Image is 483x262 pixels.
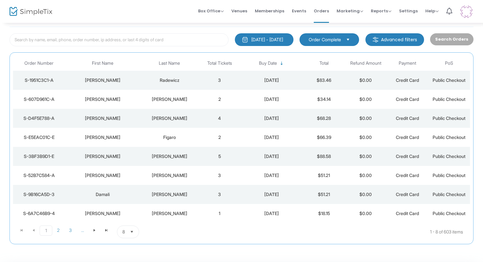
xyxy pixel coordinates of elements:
[399,3,418,19] span: Settings
[396,192,419,197] span: Credit Card
[104,228,109,233] span: Go to the last page
[122,229,125,235] span: 8
[345,204,387,223] td: $0.00
[242,36,248,43] img: monthly
[199,185,241,204] td: 3
[242,153,302,160] div: 8/23/2025
[142,153,197,160] div: Vargas
[303,109,345,128] td: $68.28
[127,226,136,238] button: Select
[199,71,241,90] td: 3
[425,8,439,14] span: Help
[199,147,241,166] td: 5
[67,172,139,179] div: Katie
[371,8,391,14] span: Reports
[202,226,463,238] kendo-pager-info: 1 - 8 of 603 items
[345,128,387,147] td: $0.00
[242,191,302,198] div: 8/23/2025
[199,204,241,223] td: 1
[396,77,419,83] span: Credit Card
[303,147,345,166] td: $88.58
[67,115,139,121] div: Stephen
[309,36,341,43] span: Order Complete
[52,226,64,235] span: Page 2
[345,71,387,90] td: $0.00
[345,90,387,109] td: $0.00
[67,210,139,217] div: Anna
[142,77,197,83] div: Radewicz
[396,96,419,102] span: Credit Card
[396,211,419,216] span: Credit Card
[344,36,352,43] button: Select
[15,115,64,121] div: S-D4F5E788-A
[433,173,466,178] span: Public Checkout
[67,77,139,83] div: Kimberly
[255,3,284,19] span: Memberships
[433,192,466,197] span: Public Checkout
[337,8,363,14] span: Marketing
[303,71,345,90] td: $83.46
[142,172,197,179] div: Coviello
[242,172,302,179] div: 8/23/2025
[15,96,64,102] div: S-607D961C-A
[396,154,419,159] span: Credit Card
[433,77,466,83] span: Public Checkout
[242,96,302,102] div: 8/23/2025
[15,210,64,217] div: S-6A7C46B9-4
[142,191,197,198] div: Neil
[88,226,100,235] span: Go to the next page
[67,96,139,102] div: Michael
[433,154,466,159] span: Public Checkout
[279,61,284,66] span: Sortable
[15,153,64,160] div: S-3BF3B9D1-E
[67,191,139,198] div: Damali
[13,56,470,223] div: Data table
[67,153,139,160] div: Celia
[142,115,197,121] div: Weiss
[199,90,241,109] td: 2
[92,228,97,233] span: Go to the next page
[76,226,88,235] span: Page 4
[303,185,345,204] td: $51.21
[24,61,54,66] span: Order Number
[15,77,64,83] div: S-1951C3C1-A
[100,226,113,235] span: Go to the last page
[92,61,113,66] span: First Name
[40,226,52,236] span: Page 1
[251,36,283,43] div: [DATE] - [DATE]
[235,33,293,46] button: [DATE] - [DATE]
[433,211,466,216] span: Public Checkout
[372,36,379,43] img: filter
[15,134,64,141] div: S-E5EAC01C-E
[199,56,241,71] th: Total Tickets
[303,90,345,109] td: $34.14
[396,134,419,140] span: Credit Card
[365,33,424,46] m-button: Advanced filters
[303,128,345,147] td: $66.39
[445,61,453,66] span: PoS
[242,210,302,217] div: 8/23/2025
[199,166,241,185] td: 3
[199,109,241,128] td: 4
[314,3,329,19] span: Orders
[242,134,302,141] div: 8/23/2025
[396,173,419,178] span: Credit Card
[198,8,224,14] span: Box Office
[345,109,387,128] td: $0.00
[433,96,466,102] span: Public Checkout
[15,172,64,179] div: S-52B7C584-A
[242,115,302,121] div: 8/23/2025
[433,134,466,140] span: Public Checkout
[159,61,180,66] span: Last Name
[345,147,387,166] td: $0.00
[64,226,76,235] span: Page 3
[10,33,229,46] input: Search by name, email, phone, order number, ip address, or last 4 digits of card
[292,3,306,19] span: Events
[15,191,64,198] div: S-9B16CA5D-3
[142,210,197,217] div: Hayes
[67,134,139,141] div: Kelly
[303,166,345,185] td: $51.21
[242,77,302,83] div: 8/23/2025
[399,61,416,66] span: Payment
[303,204,345,223] td: $18.15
